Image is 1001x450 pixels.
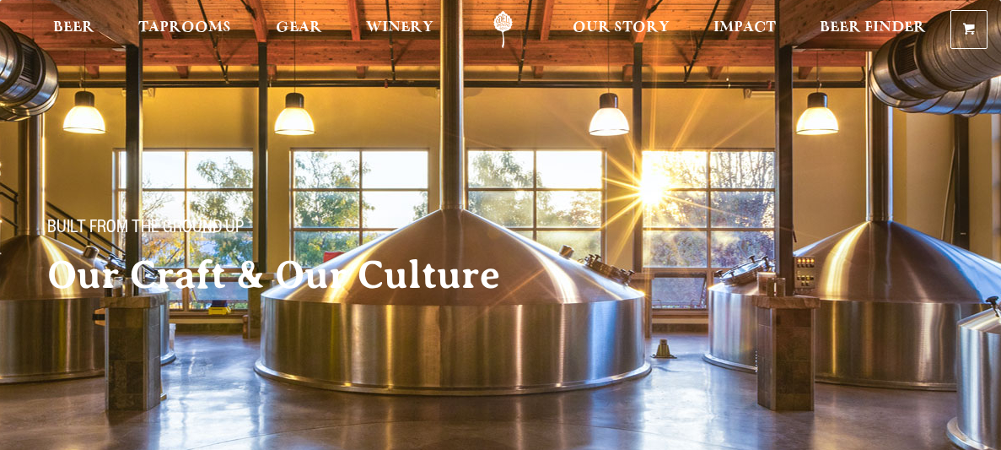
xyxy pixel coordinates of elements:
[471,11,535,49] a: Odell Home
[276,21,322,35] span: Gear
[355,11,444,49] a: Winery
[138,21,231,35] span: Taprooms
[573,21,670,35] span: Our Story
[47,254,573,296] h2: Our Craft & Our Culture
[366,21,433,35] span: Winery
[702,11,787,49] a: Impact
[713,21,776,35] span: Impact
[127,11,242,49] a: Taprooms
[53,21,94,35] span: Beer
[809,11,937,49] a: Beer Finder
[265,11,333,49] a: Gear
[42,11,105,49] a: Beer
[47,219,244,241] span: Built From The Ground Up
[562,11,681,49] a: Our Story
[820,21,926,35] span: Beer Finder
